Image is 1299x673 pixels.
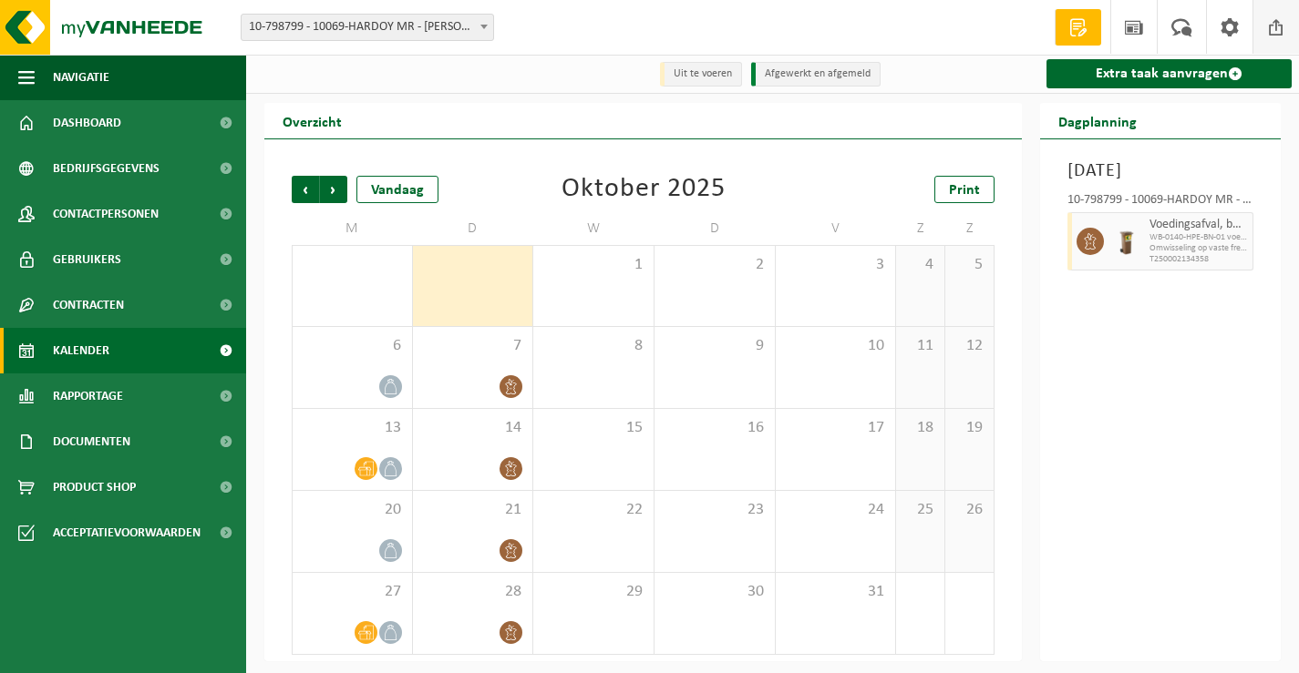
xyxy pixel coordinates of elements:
[422,582,524,602] span: 28
[53,55,109,100] span: Navigatie
[1067,194,1253,212] div: 10-798799 - 10069-HARDOY MR - [PERSON_NAME]
[422,336,524,356] span: 7
[53,146,160,191] span: Bedrijfsgegevens
[954,255,985,275] span: 5
[53,419,130,464] span: Documenten
[785,255,887,275] span: 3
[776,212,897,245] td: V
[664,418,766,438] span: 16
[1150,232,1248,243] span: WB-0140-HPE-BN-01 voedingsafval, onverpakt
[1150,218,1248,232] span: Voedingsafval, bevat producten van dierlijke oorsprong, onverpakt, categorie 3
[542,500,644,520] span: 22
[320,176,347,203] span: Volgende
[356,176,438,203] div: Vandaag
[896,212,945,245] td: Z
[1067,158,1253,185] h3: [DATE]
[533,212,655,245] td: W
[413,212,534,245] td: D
[785,336,887,356] span: 10
[934,176,995,203] a: Print
[53,464,136,510] span: Product Shop
[302,418,403,438] span: 13
[302,582,403,602] span: 27
[905,255,935,275] span: 4
[53,510,201,556] span: Acceptatievoorwaarden
[660,62,742,87] li: Uit te voeren
[53,373,123,419] span: Rapportage
[242,15,493,40] span: 10-798799 - 10069-HARDOY MR - ARDOOIE
[664,500,766,520] span: 23
[264,103,360,138] h2: Overzicht
[53,328,109,373] span: Kalender
[1046,59,1292,88] a: Extra taak aanvragen
[664,582,766,602] span: 30
[954,336,985,356] span: 12
[422,500,524,520] span: 21
[905,500,935,520] span: 25
[785,418,887,438] span: 17
[542,255,644,275] span: 1
[1113,228,1140,255] img: WB-0140-HPE-BN-01
[785,582,887,602] span: 31
[655,212,776,245] td: D
[53,100,121,146] span: Dashboard
[562,176,726,203] div: Oktober 2025
[292,212,413,245] td: M
[1040,103,1155,138] h2: Dagplanning
[905,336,935,356] span: 11
[53,191,159,237] span: Contactpersonen
[954,418,985,438] span: 19
[241,14,494,41] span: 10-798799 - 10069-HARDOY MR - ARDOOIE
[302,336,403,356] span: 6
[664,336,766,356] span: 9
[542,418,644,438] span: 15
[949,183,980,198] span: Print
[53,237,121,282] span: Gebruikers
[302,500,403,520] span: 20
[53,282,124,328] span: Contracten
[954,500,985,520] span: 26
[905,418,935,438] span: 18
[664,255,766,275] span: 2
[542,336,644,356] span: 8
[1150,254,1248,265] span: T250002134358
[1150,243,1248,254] span: Omwisseling op vaste frequentie (incl. verwerking)
[542,582,644,602] span: 29
[751,62,881,87] li: Afgewerkt en afgemeld
[422,418,524,438] span: 14
[292,176,319,203] span: Vorige
[785,500,887,520] span: 24
[945,212,995,245] td: Z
